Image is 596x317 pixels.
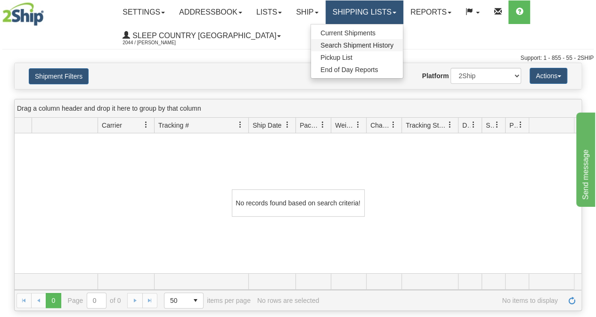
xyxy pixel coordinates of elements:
a: Tracking # filter column settings [232,117,248,133]
span: Current Shipments [320,29,376,37]
a: Carrier filter column settings [138,117,154,133]
span: items per page [164,293,251,309]
span: Pickup Status [509,121,517,130]
a: Addressbook [172,0,249,24]
a: Packages filter column settings [315,117,331,133]
div: Support: 1 - 855 - 55 - 2SHIP [2,54,594,62]
span: Ship Date [253,121,281,130]
a: Lists [249,0,289,24]
a: Charge filter column settings [385,117,401,133]
span: Page 0 [46,293,61,308]
span: Charge [370,121,390,130]
span: Sleep Country [GEOGRAPHIC_DATA] [130,32,276,40]
a: Sleep Country [GEOGRAPHIC_DATA] 2044 / [PERSON_NAME] [115,24,288,48]
a: Delivery Status filter column settings [465,117,482,133]
a: Ship Date filter column settings [279,117,295,133]
a: Shipment Issues filter column settings [489,117,505,133]
span: Carrier [102,121,122,130]
span: End of Day Reports [320,66,378,73]
img: logo2044.jpg [2,2,44,26]
a: Pickup List [311,51,403,64]
iframe: chat widget [574,110,595,206]
button: Actions [530,68,567,84]
a: Settings [115,0,172,24]
a: Refresh [564,293,580,308]
a: Reports [403,0,458,24]
a: End of Day Reports [311,64,403,76]
a: Tracking Status filter column settings [442,117,458,133]
span: Packages [300,121,319,130]
span: Search Shipment History [320,41,393,49]
a: Search Shipment History [311,39,403,51]
span: Tracking Status [406,121,447,130]
span: Tracking # [158,121,189,130]
a: Weight filter column settings [350,117,366,133]
span: select [188,293,203,308]
span: Weight [335,121,355,130]
div: No rows are selected [257,297,319,304]
span: Delivery Status [462,121,470,130]
div: grid grouping header [15,99,581,118]
div: No records found based on search criteria! [232,189,365,217]
span: Pickup List [320,54,352,61]
label: Platform [422,71,449,81]
a: Current Shipments [311,27,403,39]
div: Send message [7,6,87,17]
span: Shipment Issues [486,121,494,130]
button: Shipment Filters [29,68,89,84]
span: 50 [170,296,182,305]
span: Page of 0 [68,293,121,309]
span: 2044 / [PERSON_NAME] [122,38,193,48]
a: Ship [289,0,325,24]
span: Page sizes drop down [164,293,204,309]
a: Shipping lists [326,0,403,24]
span: No items to display [326,297,558,304]
a: Pickup Status filter column settings [513,117,529,133]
